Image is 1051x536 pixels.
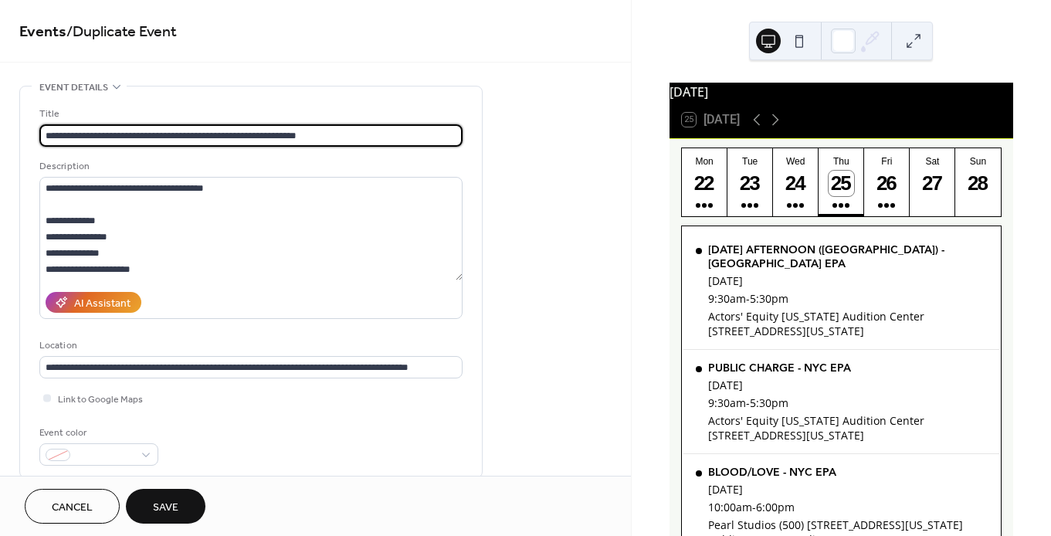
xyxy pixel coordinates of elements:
[58,392,143,408] span: Link to Google Maps
[682,148,727,216] button: Mon22
[823,156,859,167] div: Thu
[756,500,795,514] span: 6:00pm
[874,171,900,196] div: 26
[708,361,986,375] div: PUBLIC CHARGE - NYC EPA
[819,148,864,216] button: Thu25
[25,489,120,524] button: Cancel
[750,395,788,410] span: 5:30pm
[750,291,788,306] span: 5:30pm
[708,500,752,514] span: 10:00am
[708,378,986,392] div: [DATE]
[732,156,768,167] div: Tue
[19,17,66,47] a: Events
[39,338,459,354] div: Location
[39,80,108,96] span: Event details
[783,171,809,196] div: 24
[746,291,750,306] span: -
[153,500,178,516] span: Save
[39,158,459,175] div: Description
[708,465,986,479] div: BLOOD/LOVE - NYC EPA
[920,171,945,196] div: 27
[46,292,141,313] button: AI Assistant
[914,156,951,167] div: Sat
[752,500,756,514] span: -
[39,425,155,441] div: Event color
[746,395,750,410] span: -
[965,171,991,196] div: 28
[960,156,996,167] div: Sun
[52,500,93,516] span: Cancel
[708,291,746,306] span: 9:30am
[708,243,986,270] div: [DATE] AFTERNOON ([GEOGRAPHIC_DATA]) - [GEOGRAPHIC_DATA] EPA
[670,83,1013,101] div: [DATE]
[727,148,773,216] button: Tue23
[126,489,205,524] button: Save
[708,309,986,338] div: Actors' Equity [US_STATE] Audition Center [STREET_ADDRESS][US_STATE]
[829,171,854,196] div: 25
[955,148,1001,216] button: Sun28
[692,171,717,196] div: 22
[66,17,177,47] span: / Duplicate Event
[869,156,905,167] div: Fri
[74,296,131,312] div: AI Assistant
[773,148,819,216] button: Wed24
[39,106,459,122] div: Title
[708,482,986,497] div: [DATE]
[687,156,723,167] div: Mon
[864,148,910,216] button: Fri26
[737,171,763,196] div: 23
[708,273,986,288] div: [DATE]
[778,156,814,167] div: Wed
[708,413,986,443] div: Actors' Equity [US_STATE] Audition Center [STREET_ADDRESS][US_STATE]
[708,395,746,410] span: 9:30am
[910,148,955,216] button: Sat27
